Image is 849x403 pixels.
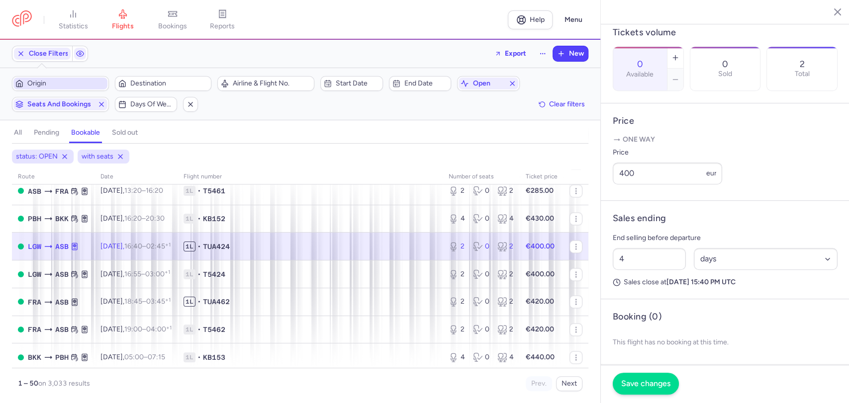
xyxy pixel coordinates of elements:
button: Next [556,376,582,391]
span: Save changes [621,379,670,388]
span: Ashgabat, Ashgabat, Turkmenistan [28,186,41,197]
span: [DATE], [100,214,165,223]
span: Suvarnabhumi Airport, Bangkok, Thailand [55,213,69,224]
span: Start date [336,80,379,87]
button: Destination [115,76,212,91]
strong: €440.00 [526,353,555,361]
div: 2 [497,324,514,334]
strong: €285.00 [526,186,554,195]
p: This flight has no booking at this time. [613,330,838,354]
span: Gatwick, London, United Kingdom [28,269,41,280]
span: – [124,353,165,361]
label: Price [613,147,722,159]
span: 1L [184,297,195,307]
span: T5424 [203,269,225,279]
button: Start date [320,76,383,91]
span: eur [706,169,717,177]
span: OPEN [18,271,24,277]
time: 16:40 [124,242,142,250]
span: KB152 [203,214,225,224]
span: Origin [27,80,105,87]
time: 18:45 [124,297,142,306]
div: 2 [497,269,514,279]
input: ## [613,248,686,270]
button: Days of week [115,97,178,112]
sup: +1 [165,268,170,275]
button: Prev. [526,376,552,391]
span: [DATE], [100,270,170,278]
div: 4 [497,214,514,224]
th: Ticket price [520,169,564,184]
p: Total [795,70,810,78]
p: 2 [800,59,805,69]
a: bookings [148,9,197,31]
span: open [472,80,504,87]
span: Ashgabat, Ashgabat, Turkmenistan [55,297,69,308]
span: Ashgabat, Ashgabat, Turkmenistan [55,324,69,335]
h4: sold out [112,128,138,137]
input: --- [613,162,722,184]
span: TUA424 [203,242,230,251]
strong: [DATE] 15:40 PM UTC [666,278,736,286]
sup: +1 [166,324,172,330]
p: 0 [722,59,728,69]
span: Close Filters [29,50,69,58]
span: – [124,270,170,278]
div: 4 [497,352,514,362]
span: Ashgabat, Ashgabat, Turkmenistan [55,241,69,252]
div: 4 [449,214,465,224]
span: 1L [184,214,195,224]
strong: €400.00 [526,242,555,250]
span: 1L [184,324,195,334]
span: [DATE], [100,186,163,195]
a: statistics [48,9,98,31]
span: flights [112,22,134,31]
span: T5462 [203,324,225,334]
h4: Tickets volume [613,27,838,38]
a: Help [508,10,553,29]
span: Frankfurt International Airport, Frankfurt am Main, Germany [28,324,41,335]
span: • [197,269,201,279]
span: [DATE], [100,242,171,250]
span: Destination [130,80,208,87]
span: Export [505,50,526,57]
span: – [124,325,172,333]
div: 2 [449,324,465,334]
h4: all [14,128,22,137]
button: Airline & Flight No. [217,76,314,91]
span: • [197,352,201,362]
span: Days of week [130,100,174,108]
span: • [197,186,201,196]
p: Sales close at [613,278,838,287]
a: flights [98,9,148,31]
button: Seats and bookings [12,97,109,112]
h4: Sales ending [613,213,666,224]
span: Clear filters [549,100,585,108]
span: – [124,186,163,195]
strong: €400.00 [526,270,555,278]
button: Origin [12,76,109,91]
span: Seats and bookings [27,100,94,108]
span: • [197,324,201,334]
span: – [124,214,165,223]
span: OPEN [18,299,24,305]
span: – [124,297,171,306]
strong: 1 – 50 [18,379,38,388]
span: [DATE], [100,297,171,306]
button: Menu [559,10,588,29]
span: Gatwick, London, United Kingdom [28,241,41,252]
span: OPEN [18,243,24,249]
span: Frankfurt International Airport, Frankfurt am Main, Germany [28,297,41,308]
span: [DATE], [100,325,172,333]
span: End date [404,80,448,87]
div: 2 [497,297,514,307]
button: Save changes [613,373,679,395]
span: Paro, Paro, Bhutan [55,352,69,363]
span: statistics [59,22,88,31]
div: 2 [449,297,465,307]
span: 1L [184,186,195,196]
strong: €420.00 [526,325,554,333]
div: 0 [473,186,489,196]
span: – [124,242,171,250]
div: 4 [449,352,465,362]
